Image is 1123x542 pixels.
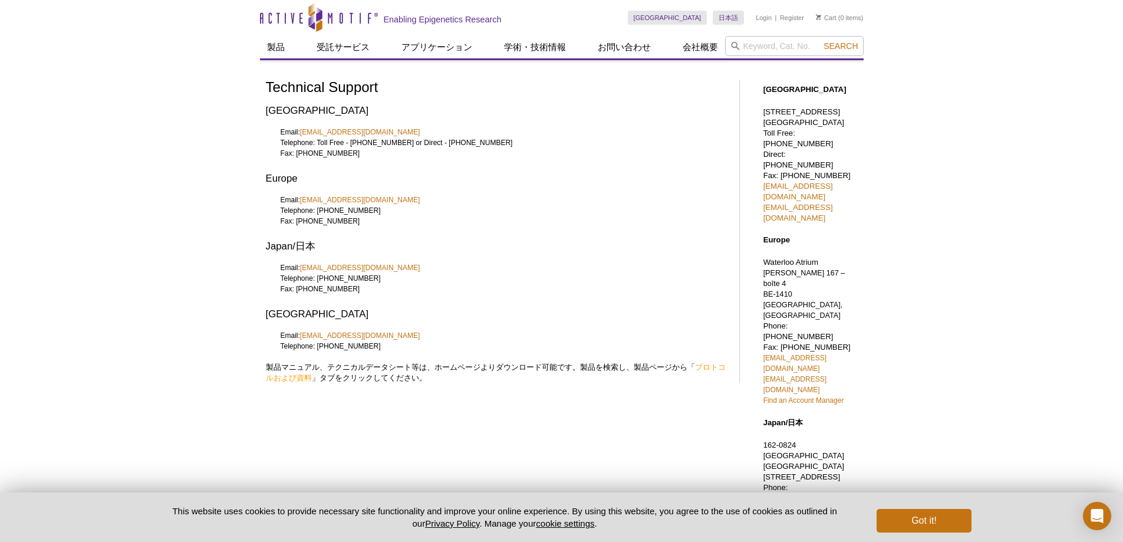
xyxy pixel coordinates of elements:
p: This website uses cookies to provide necessary site functionality and improve your online experie... [152,505,858,530]
li: (0 items) [816,11,864,25]
div: Email: Telephone: [PHONE_NUMBER] Fax: [PHONE_NUMBER] [266,262,727,305]
li: | [775,11,777,25]
a: [EMAIL_ADDRESS][DOMAIN_NAME] [300,127,420,137]
a: [EMAIL_ADDRESS][DOMAIN_NAME] [763,182,833,201]
p: 製品マニュアル、テクニカルデータシート等は、ホームページよりダウンロード可能です。製品を検索し、製品ページから「 」タブをクリックしてください。 [266,362,727,383]
a: Find an Account Manager [763,396,844,405]
a: お問い合わせ [591,36,658,58]
img: Your Cart [816,14,821,20]
span: [PERSON_NAME] 167 – boîte 4 BE-1410 [GEOGRAPHIC_DATA], [GEOGRAPHIC_DATA] [763,269,845,320]
h3: [GEOGRAPHIC_DATA] [266,104,727,118]
h3: [GEOGRAPHIC_DATA] [266,307,727,321]
a: [EMAIL_ADDRESS][DOMAIN_NAME] [300,262,420,273]
a: Register [780,14,804,22]
a: Cart [816,14,837,22]
h3: Japan/日本 [266,239,727,254]
strong: Europe [763,235,790,244]
a: 学術・技術情報 [497,36,573,58]
h3: Europe [266,172,727,186]
a: Login [756,14,772,22]
input: Keyword, Cat. No. [725,36,864,56]
strong: [GEOGRAPHIC_DATA] [763,85,847,94]
p: [STREET_ADDRESS] [GEOGRAPHIC_DATA] Toll Free: [PHONE_NUMBER] Direct: [PHONE_NUMBER] Fax: [PHONE_N... [763,107,858,224]
a: [GEOGRAPHIC_DATA] [628,11,707,25]
strong: Japan/日本 [763,418,803,427]
h2: Enabling Epigenetics Research [384,14,502,25]
a: [EMAIL_ADDRESS][DOMAIN_NAME] [763,375,826,394]
h1: Technical Support [266,80,727,97]
p: 162-0824 [GEOGRAPHIC_DATA][GEOGRAPHIC_DATA] [STREET_ADDRESS] Phone: [PHONE_NUMBER] Fax: [PHONE_NU... [763,440,858,536]
p: Waterloo Atrium Phone: [PHONE_NUMBER] Fax: [PHONE_NUMBER] [763,257,858,406]
button: cookie settings [536,518,594,528]
a: 会社概要 [676,36,725,58]
div: Email: Telephone: [PHONE_NUMBER] Fax: [PHONE_NUMBER] [266,195,727,237]
div: Email: Telephone: Toll Free - [PHONE_NUMBER] or Direct - [PHONE_NUMBER] Fax: [PHONE_NUMBER] [266,127,727,169]
a: [EMAIL_ADDRESS][DOMAIN_NAME] [300,330,420,341]
a: [EMAIL_ADDRESS][DOMAIN_NAME] [763,354,826,373]
a: アプリケーション [394,36,479,58]
a: 日本語 [713,11,744,25]
a: 受託サービス [309,36,377,58]
button: Got it! [877,509,971,533]
a: Privacy Policy [425,518,479,528]
span: Search [824,41,858,51]
a: [EMAIL_ADDRESS][DOMAIN_NAME] [763,203,833,222]
button: Search [820,41,861,51]
div: Email: Telephone: [PHONE_NUMBER] [266,330,727,362]
div: Open Intercom Messenger [1083,502,1111,530]
a: 製品 [260,36,292,58]
a: [EMAIL_ADDRESS][DOMAIN_NAME] [300,195,420,205]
